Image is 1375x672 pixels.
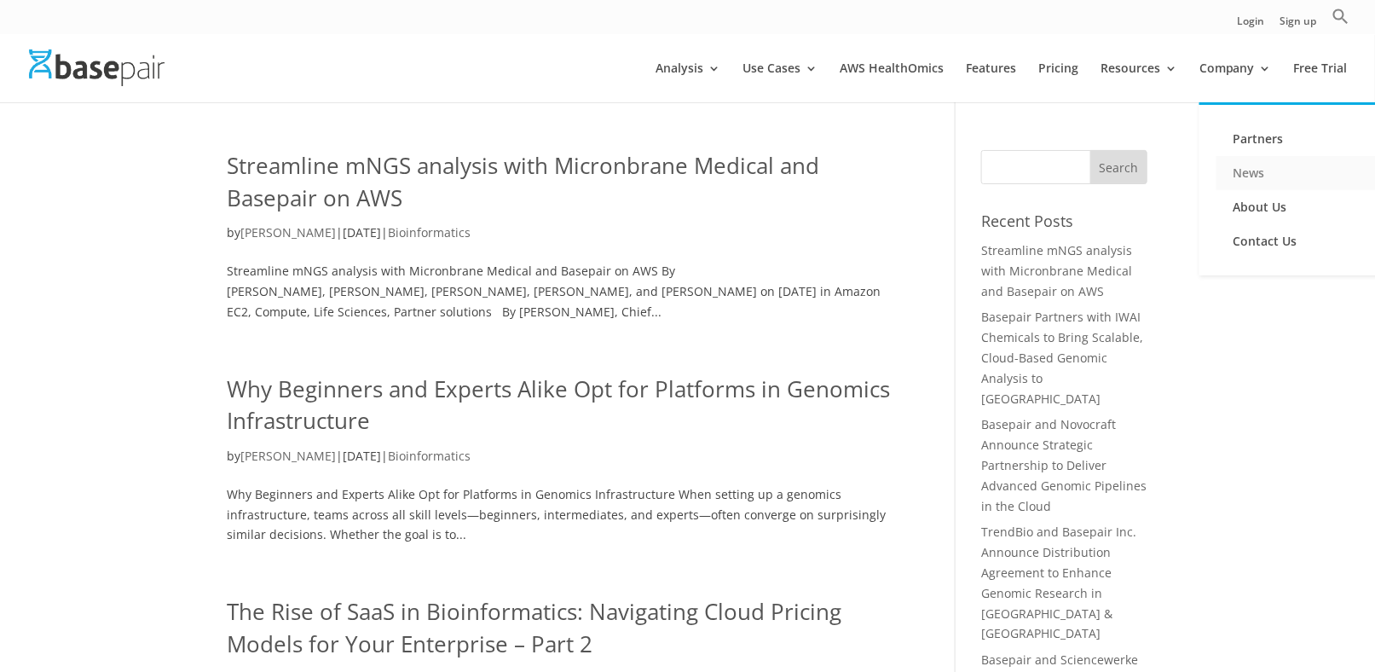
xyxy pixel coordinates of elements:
[228,374,891,437] a: Why Beginners and Experts Alike Opt for Platforms in Genomics Infrastructure
[981,524,1136,641] a: TrendBio and Basepair Inc. Announce Distribution Agreement to Enhance Genomic Research in [GEOGRA...
[981,309,1143,406] a: Basepair Partners with IWAI Chemicals to Bring Scalable, Cloud-Based Genomic Analysis to [GEOGRAP...
[981,416,1147,513] a: Basepair and Novocraft Announce Strategic Partnership to Deliver Advanced Genomic Pipelines in th...
[1280,16,1317,34] a: Sign up
[742,62,817,102] a: Use Cases
[228,446,905,479] p: by | |
[241,448,337,464] a: [PERSON_NAME]
[228,150,905,322] article: Streamline mNGS analysis with Micronbrane Medical and Basepair on AWS By [PERSON_NAME], [PERSON_N...
[1238,16,1265,34] a: Login
[228,223,905,256] p: by | |
[241,224,337,240] a: [PERSON_NAME]
[344,448,382,464] span: [DATE]
[966,62,1016,102] a: Features
[981,242,1132,299] a: Streamline mNGS analysis with Micronbrane Medical and Basepair on AWS
[228,596,842,659] a: The Rise of SaaS in Bioinformatics: Navigating Cloud Pricing Models for Your Enterprise – Part 2
[228,150,820,213] a: Streamline mNGS analysis with Micronbrane Medical and Basepair on AWS
[1332,8,1349,25] svg: Search
[1090,150,1148,184] input: Search
[228,374,905,546] article: Why Beginners and Experts Alike Opt for Platforms in Genomics Infrastructure When setting up a ge...
[1332,8,1349,34] a: Search Icon Link
[1038,62,1078,102] a: Pricing
[981,210,1147,240] h4: Recent Posts
[656,62,720,102] a: Analysis
[1199,62,1272,102] a: Company
[29,49,165,86] img: Basepair
[389,448,471,464] a: Bioinformatics
[1101,62,1177,102] a: Resources
[1290,587,1355,652] iframe: Drift Widget Chat Controller
[344,224,382,240] span: [DATE]
[389,224,471,240] a: Bioinformatics
[1294,62,1348,102] a: Free Trial
[840,62,944,102] a: AWS HealthOmics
